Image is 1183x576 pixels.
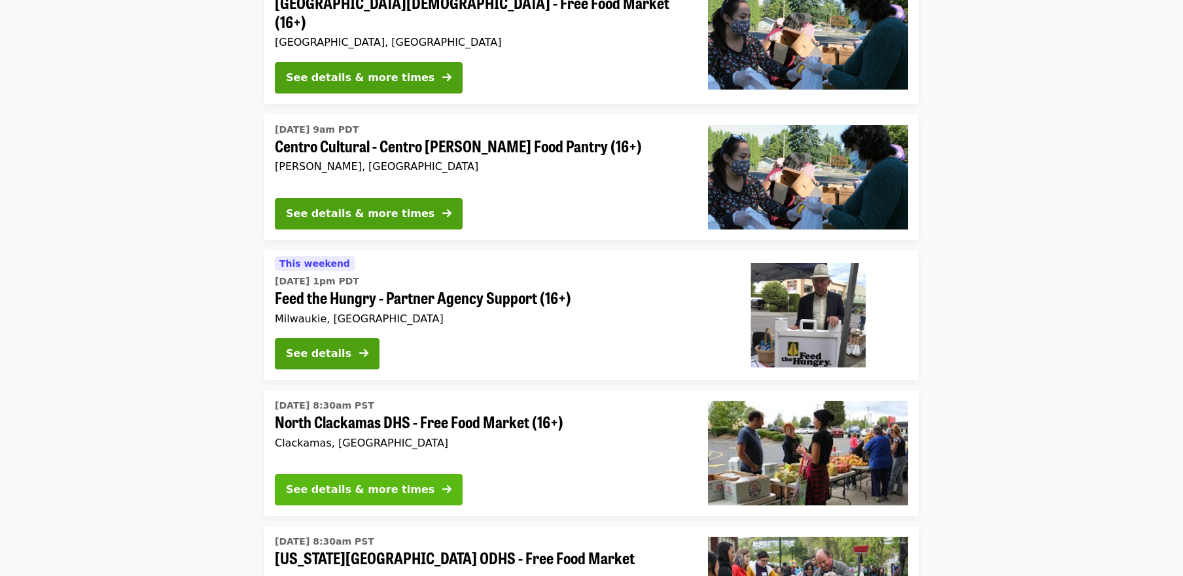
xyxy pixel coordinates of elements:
i: arrow-right icon [359,347,368,360]
a: See details for "North Clackamas DHS - Free Food Market (16+)" [264,390,919,516]
i: arrow-right icon [442,207,451,220]
time: [DATE] 9am PDT [275,123,359,137]
i: arrow-right icon [442,483,451,496]
button: See details & more times [275,474,463,505]
time: [DATE] 1pm PDT [275,275,359,288]
div: [PERSON_NAME], [GEOGRAPHIC_DATA] [275,160,687,173]
button: See details & more times [275,62,463,93]
span: Feed the Hungry - Partner Agency Support (16+) [275,288,687,307]
i: arrow-right icon [442,71,451,84]
span: This weekend [279,258,350,269]
button: See details [275,338,380,369]
span: [US_STATE][GEOGRAPHIC_DATA] ODHS - Free Food Market [275,549,677,568]
span: Centro Cultural - Centro [PERSON_NAME] Food Pantry (16+) [275,137,687,156]
div: See details & more times [286,482,434,498]
a: See details for "Feed the Hungry - Partner Agency Support (16+)" [264,250,919,380]
div: Clackamas, [GEOGRAPHIC_DATA] [275,437,687,449]
div: See details [286,346,351,362]
span: North Clackamas DHS - Free Food Market (16+) [275,413,687,432]
div: See details & more times [286,70,434,86]
time: [DATE] 8:30am PST [275,399,374,413]
div: [GEOGRAPHIC_DATA], [GEOGRAPHIC_DATA] [275,36,687,48]
div: See details & more times [286,206,434,222]
img: Feed the Hungry - Partner Agency Support (16+) organized by Oregon Food Bank [708,263,908,367]
img: North Clackamas DHS - Free Food Market (16+) organized by Oregon Food Bank [708,401,908,505]
img: Centro Cultural - Centro Mercado Food Pantry (16+) organized by Oregon Food Bank [708,125,908,229]
time: [DATE] 8:30am PST [275,535,374,549]
div: Milwaukie, [GEOGRAPHIC_DATA] [275,313,687,325]
a: See details for "Centro Cultural - Centro Mercado Food Pantry (16+)" [264,114,919,240]
button: See details & more times [275,198,463,229]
